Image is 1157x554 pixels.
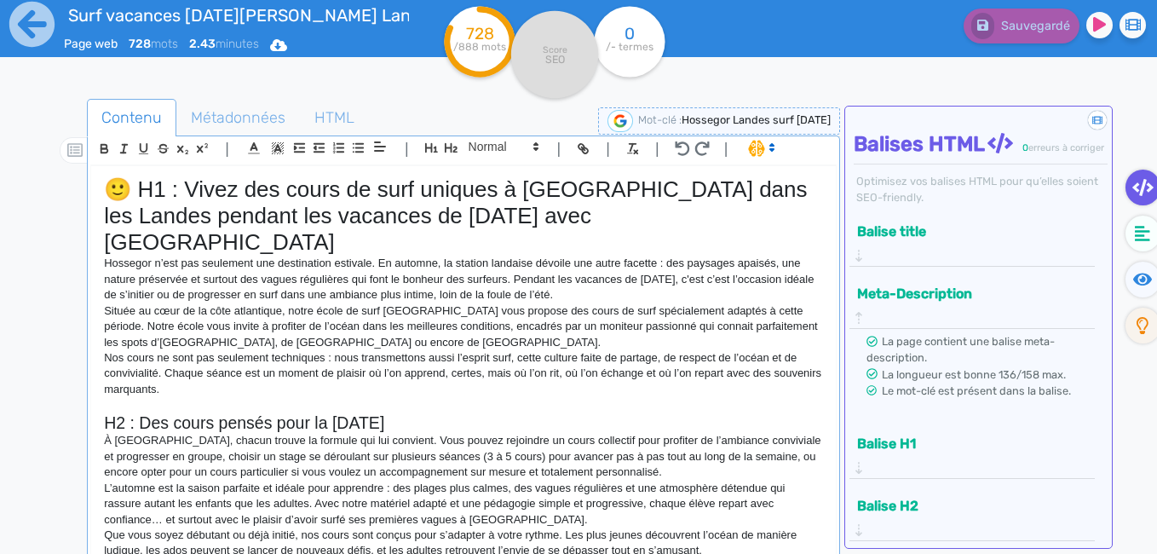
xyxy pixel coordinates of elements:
span: minutes [189,37,259,51]
span: Aligment [368,136,392,157]
span: mots [129,37,178,51]
tspan: /888 mots [453,41,506,53]
span: Page web [64,37,118,51]
a: HTML [300,99,369,137]
span: | [225,137,229,160]
button: Balise H1 [852,430,1079,458]
span: | [405,137,409,160]
span: erreurs à corriger [1028,142,1104,153]
b: 2.43 [189,37,216,51]
tspan: SEO [544,53,564,66]
span: 0 [1022,142,1028,153]
span: Métadonnées [177,95,299,141]
button: Balise title [852,217,1079,245]
span: La longueur est bonne 136/158 max. [882,368,1066,381]
b: 728 [129,37,151,51]
span: | [655,137,659,160]
h2: H2 : Des cours pensés pour la [DATE] [104,413,823,433]
h1: 🙂 H1 : Vivez des cours de surf uniques à [GEOGRAPHIC_DATA] dans les Landes pendant les vacances d... [104,176,823,257]
div: Balise H1 [852,430,1091,478]
tspan: 0 [625,24,635,43]
span: Sauvegardé [1001,19,1070,33]
span: | [557,137,561,160]
p: Hossegor n’est pas seulement une destination estivale. En automne, la station landaise dévoile un... [104,256,823,303]
span: I.Assistant [740,138,780,159]
div: Optimisez vos balises HTML pour qu’elles soient SEO-friendly. [854,173,1107,205]
button: Balise H2 [852,492,1079,520]
span: Le mot-clé est présent dans la balise. [882,384,1071,397]
p: L’automne est la saison parfaite et idéale pour apprendre : des plages plus calmes, des vagues ré... [104,481,823,528]
img: google-serp-logo.png [607,110,633,132]
div: Balise H2 [852,492,1091,540]
div: Meta-Description [852,280,1091,328]
button: Sauvegardé [964,9,1079,43]
span: La page contient une balise meta-description. [866,335,1055,364]
a: Métadonnées [176,99,300,137]
tspan: Score [542,44,567,55]
div: Balise title [852,217,1091,266]
button: Meta-Description [852,280,1079,308]
a: Contenu [87,99,176,137]
span: HTML [301,95,368,141]
tspan: 728 [465,24,493,43]
h4: Balises HTML [854,132,1107,157]
span: Contenu [88,95,176,141]
input: title [64,2,411,29]
span: Hossegor Landes surf [DATE] [682,113,831,126]
span: Mot-clé : [638,113,682,126]
p: À [GEOGRAPHIC_DATA], chacun trouve la formule qui lui convient. Vous pouvez rejoindre un cours co... [104,433,823,480]
tspan: /- termes [606,41,653,53]
span: | [606,137,610,160]
span: | [724,137,728,160]
p: Située au cœur de la côte atlantique, notre école de surf [GEOGRAPHIC_DATA] vous propose des cour... [104,303,823,350]
p: Nos cours ne sont pas seulement techniques : nous transmettons aussi l’esprit surf, cette culture... [104,350,823,397]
